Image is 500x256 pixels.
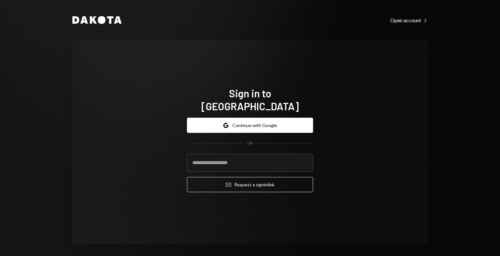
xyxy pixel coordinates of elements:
div: Open account [390,17,428,24]
div: OR [247,141,253,146]
a: Open account [390,16,428,24]
button: Continue with Google [187,118,313,133]
h1: Sign in to [GEOGRAPHIC_DATA] [187,87,313,113]
button: Request a signinlink [187,177,313,192]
